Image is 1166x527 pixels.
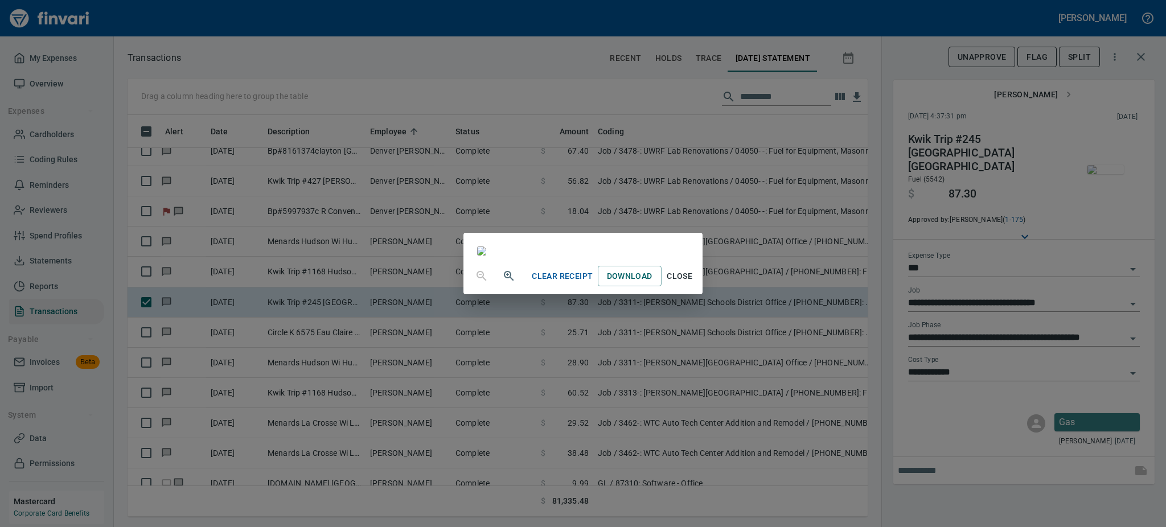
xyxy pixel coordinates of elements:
span: Clear Receipt [532,269,593,283]
img: receipts%2Fmarketjohnson%2F2025-09-15%2FBqghk6vrmhOTayYfOzpwrib4Ttb2__S28Wa1WYJUGLeNAjPMw2R.jpg [477,246,486,256]
span: Download [607,269,652,283]
a: Download [598,266,662,287]
span: Close [666,269,693,283]
button: Clear Receipt [527,266,597,287]
button: Close [662,266,698,287]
